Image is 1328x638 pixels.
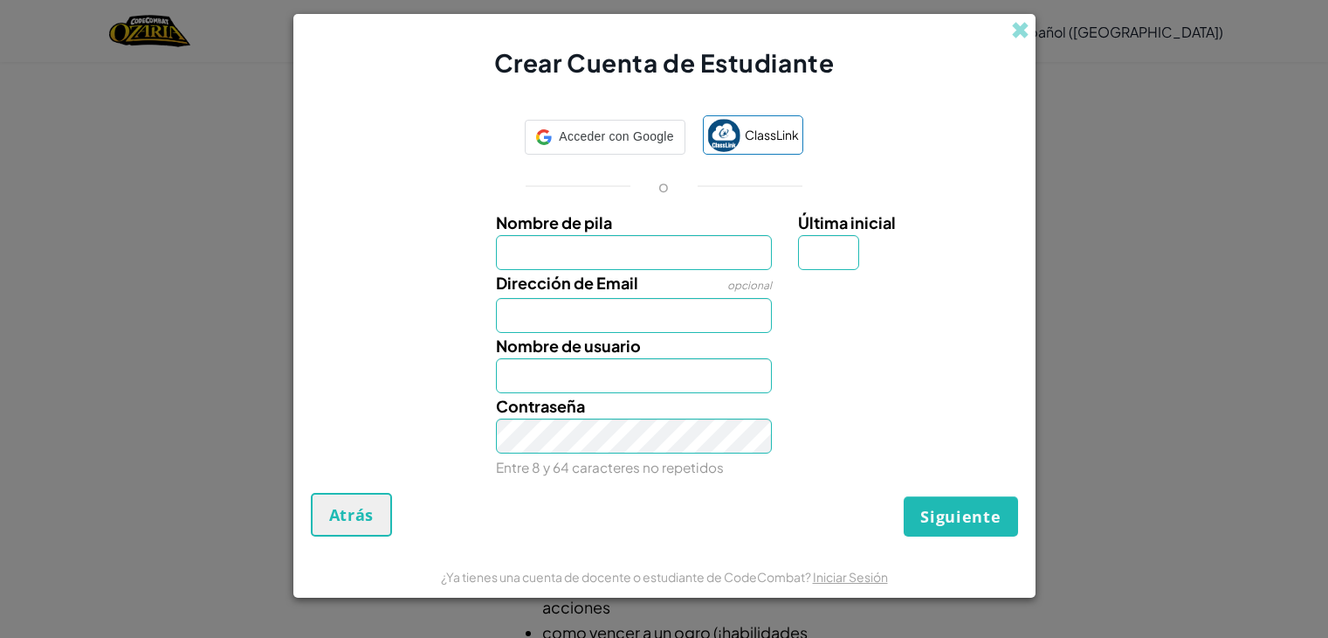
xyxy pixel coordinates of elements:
[707,119,740,152] img: classlink-logo-small.png
[441,569,813,585] span: ¿Ya tienes una cuenta de docente o estudiante de CodeCombat?
[496,336,641,356] span: Nombre de usuario
[904,496,1017,537] button: Siguiente
[798,212,896,232] span: Última inicial
[496,459,724,475] small: Entre 8 y 64 caracteres no repetidos
[496,396,585,416] span: Contraseña
[329,504,375,525] span: Atrás
[745,122,799,148] span: ClassLink
[727,279,772,292] span: opcional
[920,506,1001,527] span: Siguiente
[496,273,638,293] span: Dirección de Email
[496,212,612,232] span: Nombre de pila
[311,493,393,537] button: Atrás
[525,120,685,155] div: Acceder con Google
[494,47,835,78] span: Crear Cuenta de Estudiante
[813,569,888,585] a: Iniciar Sesión
[559,124,673,149] span: Acceder con Google
[658,176,669,197] p: o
